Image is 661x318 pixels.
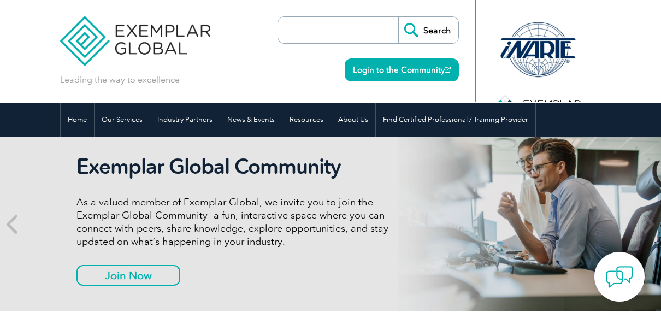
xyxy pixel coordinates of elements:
a: News & Events [220,103,282,137]
input: Search [398,17,458,43]
p: As a valued member of Exemplar Global, we invite you to join the Exemplar Global Community—a fun,... [76,196,412,248]
a: Login to the Community [345,58,459,81]
a: Home [61,103,94,137]
img: open_square.png [445,67,451,73]
a: About Us [331,103,375,137]
a: Find Certified Professional / Training Provider [376,103,535,137]
p: Leading the way to excellence [60,74,180,86]
a: Resources [282,103,330,137]
h2: Exemplar Global Community [76,154,412,179]
a: Our Services [95,103,150,137]
a: Join Now [76,265,180,286]
img: contact-chat.png [606,263,633,291]
a: Industry Partners [150,103,220,137]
